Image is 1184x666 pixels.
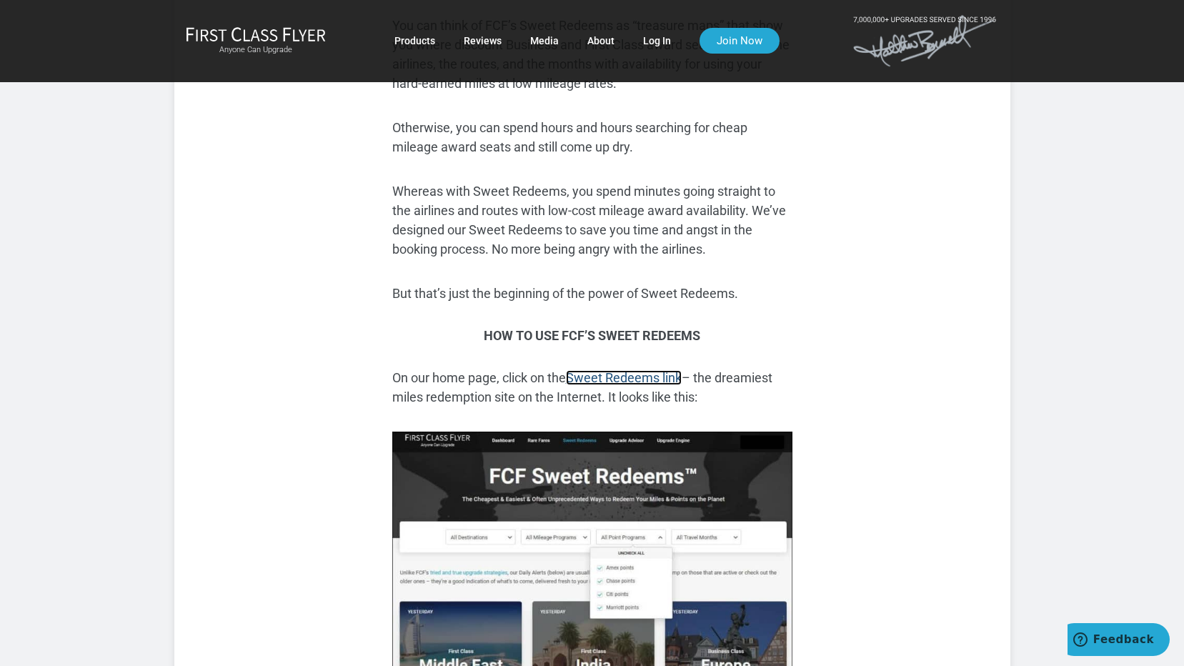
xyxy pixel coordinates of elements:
[392,329,792,343] h3: How to Use FCF’s Sweet Redeems
[186,26,326,55] a: First Class FlyerAnyone Can Upgrade
[392,284,792,303] p: But that’s just the beginning of the power of Sweet Redeems.
[186,26,326,41] img: First Class Flyer
[186,45,326,55] small: Anyone Can Upgrade
[392,368,792,407] p: On our home page, click on the – the dreamiest miles redemption site on the Internet. It looks li...
[392,118,792,156] p: Otherwise, you can spend hours and hours searching for cheap mileage award seats and still come u...
[394,28,435,54] a: Products
[530,28,559,54] a: Media
[587,28,615,54] a: About
[392,182,792,259] p: Whereas with Sweet Redeems, you spend minutes going straight to the airlines and routes with low-...
[464,28,502,54] a: Reviews
[566,370,682,385] a: Sweet Redeems link
[1068,623,1170,659] iframe: Opens a widget where you can find more information
[700,28,780,54] a: Join Now
[643,28,671,54] a: Log In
